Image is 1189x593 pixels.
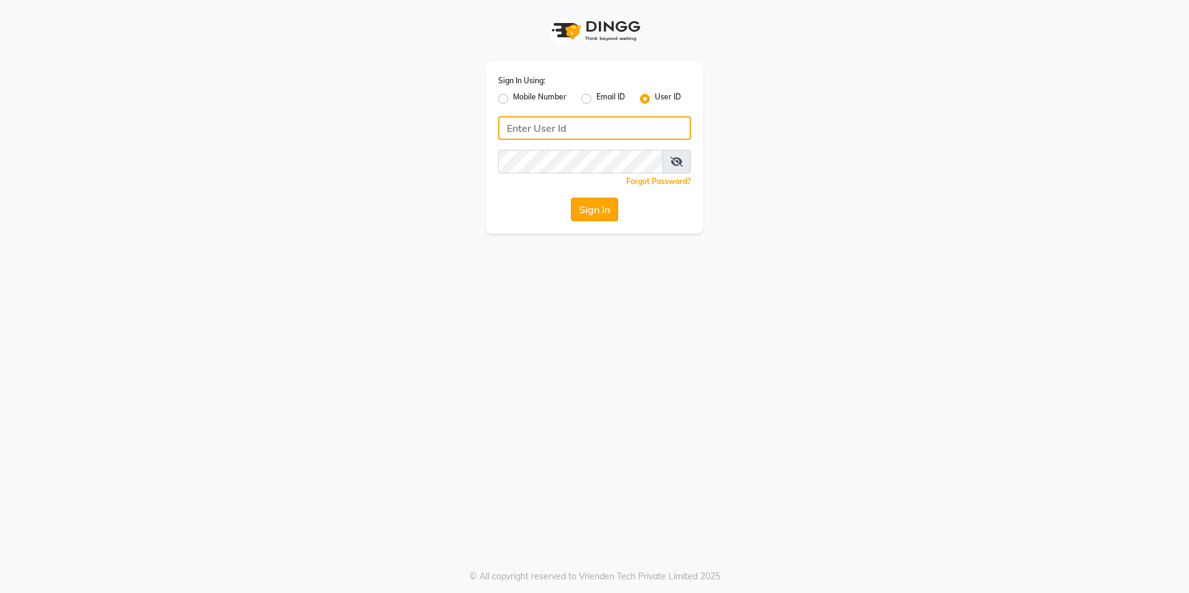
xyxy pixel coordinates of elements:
button: Sign In [571,198,618,221]
label: Email ID [596,91,625,106]
input: Username [498,116,691,140]
label: User ID [655,91,681,106]
label: Sign In Using: [498,75,545,86]
input: Username [498,150,663,173]
a: Forgot Password? [626,177,691,186]
label: Mobile Number [513,91,567,106]
img: logo1.svg [545,12,644,49]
